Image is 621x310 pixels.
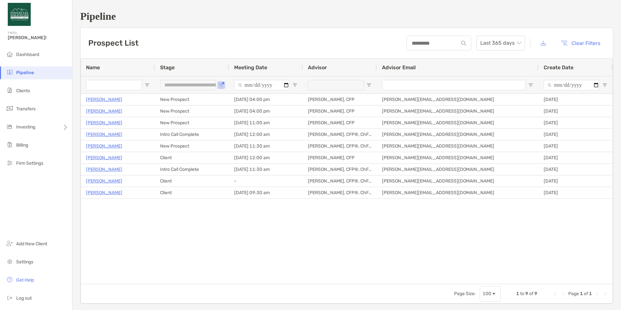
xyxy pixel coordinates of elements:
span: Dashboard [16,52,39,57]
div: New Prospect [155,117,229,128]
img: get-help icon [6,276,14,283]
div: [PERSON_NAME][EMAIL_ADDRESS][DOMAIN_NAME] [377,175,539,187]
span: Meeting Date [234,64,267,71]
input: Meeting Date Filter Input [234,80,290,90]
span: 9 [534,291,537,296]
div: [DATE] [539,140,613,152]
a: [PERSON_NAME] [86,177,122,185]
h1: Pipeline [80,10,613,22]
span: Log out [16,295,32,301]
span: Page [568,291,579,296]
a: [PERSON_NAME] [86,119,122,127]
div: [PERSON_NAME], CFP®, ChFC®, CDAA [303,164,377,175]
div: [DATE] 09:30 am [229,187,303,198]
div: [PERSON_NAME], CFP [303,105,377,117]
div: [PERSON_NAME], CFP [303,117,377,128]
div: Last Page [602,291,607,296]
div: [PERSON_NAME][EMAIL_ADDRESS][DOMAIN_NAME] [377,152,539,163]
a: [PERSON_NAME] [86,130,122,138]
div: First Page [553,291,558,296]
a: [PERSON_NAME] [86,142,122,150]
span: 1 [516,291,519,296]
a: [PERSON_NAME] [86,95,122,104]
button: Open Filter Menu [219,83,224,88]
div: [PERSON_NAME], CFP [303,152,377,163]
span: Advisor Email [382,64,416,71]
div: Intro Call Complete [155,164,229,175]
div: [DATE] [539,105,613,117]
span: Name [86,64,100,71]
div: Previous Page [561,291,566,296]
div: [PERSON_NAME][EMAIL_ADDRESS][DOMAIN_NAME] [377,164,539,175]
span: [PERSON_NAME]! [8,35,68,40]
div: [DATE] 12:00 am [229,152,303,163]
input: Name Filter Input [86,80,142,90]
button: Open Filter Menu [366,83,372,88]
button: Open Filter Menu [292,83,298,88]
button: Open Filter Menu [145,83,150,88]
div: [DATE] 11:30 am [229,140,303,152]
div: Intro Call Complete [155,129,229,140]
div: Client [155,152,229,163]
span: Advisor [308,64,327,71]
span: to [520,291,524,296]
img: pipeline icon [6,68,14,76]
h3: Prospect List [88,39,138,48]
img: settings icon [6,258,14,265]
span: 1 [580,291,583,296]
span: Stage [160,64,175,71]
div: [DATE] [539,187,613,198]
img: investing icon [6,123,14,130]
div: [PERSON_NAME][EMAIL_ADDRESS][DOMAIN_NAME] [377,187,539,198]
img: logout icon [6,294,14,302]
button: Clear Filters [556,36,605,50]
div: 100 [483,291,491,296]
div: [PERSON_NAME][EMAIL_ADDRESS][DOMAIN_NAME] [377,105,539,117]
div: [DATE] 04:00 pm [229,94,303,105]
div: [PERSON_NAME][EMAIL_ADDRESS][DOMAIN_NAME] [377,94,539,105]
div: [DATE] 12:00 am [229,129,303,140]
div: [DATE] [539,117,613,128]
a: [PERSON_NAME] [86,154,122,162]
div: Page Size: [454,291,476,296]
p: [PERSON_NAME] [86,165,122,173]
span: Settings [16,259,33,265]
input: Create Date Filter Input [544,80,600,90]
span: Get Help [16,277,34,283]
img: Zoe Logo [8,3,31,26]
div: [PERSON_NAME][EMAIL_ADDRESS][DOMAIN_NAME] [377,140,539,152]
img: clients icon [6,86,14,94]
span: Create Date [544,64,573,71]
span: Investing [16,124,35,130]
span: Billing [16,142,28,148]
div: [DATE] [539,164,613,175]
div: Client [155,187,229,198]
a: [PERSON_NAME] [86,189,122,197]
div: [DATE] 04:00 pm [229,105,303,117]
div: - [229,175,303,187]
img: transfers icon [6,105,14,112]
div: Next Page [594,291,600,296]
span: Last 365 days [480,36,521,50]
div: [DATE] [539,129,613,140]
img: add_new_client icon [6,239,14,247]
span: Clients [16,88,30,94]
span: Firm Settings [16,161,43,166]
span: 9 [525,291,528,296]
span: Transfers [16,106,36,112]
span: of [529,291,533,296]
img: billing icon [6,141,14,149]
a: [PERSON_NAME] [86,107,122,115]
div: [PERSON_NAME][EMAIL_ADDRESS][DOMAIN_NAME] [377,129,539,140]
button: Open Filter Menu [528,83,533,88]
div: [PERSON_NAME], CFP®, ChFC®, CDAA [303,140,377,152]
span: Pipeline [16,70,34,75]
div: [DATE] [539,152,613,163]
